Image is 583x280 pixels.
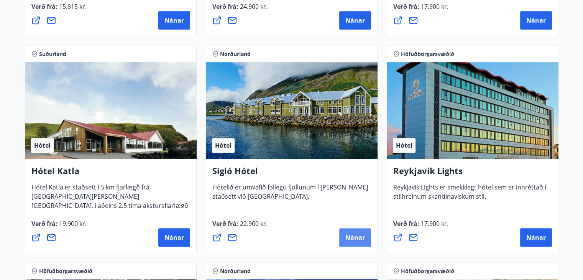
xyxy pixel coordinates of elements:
[158,11,190,30] button: Nánar
[345,233,365,242] span: Nánar
[39,267,92,275] span: Höfuðborgarsvæðið
[212,165,371,183] h4: Sigló Hótel
[345,16,365,25] span: Nánar
[212,183,368,207] span: Hótelið er umvafið fallegu fjöllunum í [PERSON_NAME] staðsett við [GEOGRAPHIC_DATA].
[31,2,87,17] span: Verð frá :
[34,141,51,150] span: Hótel
[57,2,87,11] span: 15.815 kr.
[39,50,66,58] span: Suðurland
[526,233,546,242] span: Nánar
[393,219,448,234] span: Verð frá :
[520,11,552,30] button: Nánar
[220,267,251,275] span: Norðurland
[401,50,454,58] span: Höfuðborgarsvæðið
[57,219,87,228] span: 19.900 kr.
[339,228,371,247] button: Nánar
[419,2,448,11] span: 17.900 kr.
[215,141,232,150] span: Hótel
[520,228,552,247] button: Nánar
[31,165,190,183] h4: Hótel Katla
[393,2,448,17] span: Verð frá :
[526,16,546,25] span: Nánar
[164,233,184,242] span: Nánar
[220,50,251,58] span: Norðurland
[339,11,371,30] button: Nánar
[212,2,268,17] span: Verð frá :
[393,183,546,207] span: Reykjavik Lights er smekklegt hótel sem er innréttað í stílhreinum skandinavískum stíl.
[158,228,190,247] button: Nánar
[212,219,268,234] span: Verð frá :
[419,219,448,228] span: 17.900 kr.
[238,2,268,11] span: 24.900 kr.
[238,219,268,228] span: 22.900 kr.
[396,141,412,150] span: Hótel
[401,267,454,275] span: Höfuðborgarsvæðið
[31,219,87,234] span: Verð frá :
[164,16,184,25] span: Nánar
[31,183,188,225] span: Hótel Katla er staðsett í 5 km fjarlægð frá [GEOGRAPHIC_DATA][PERSON_NAME][GEOGRAPHIC_DATA], í að...
[393,165,552,183] h4: Reykjavík Lights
